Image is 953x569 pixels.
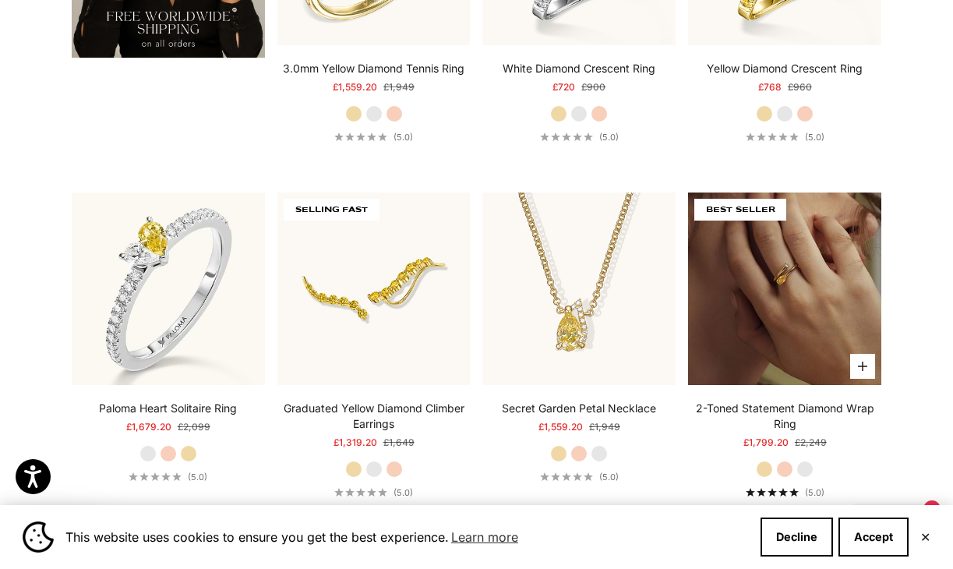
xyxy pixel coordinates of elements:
div: 5.0 out of 5.0 stars [540,133,593,141]
span: (5.0) [805,132,824,143]
a: 5.0 out of 5.0 stars(5.0) [334,487,413,498]
sale-price: £1,559.20 [538,419,583,435]
sale-price: £1,559.20 [333,80,377,95]
sale-price: £1,679.20 [126,419,171,435]
span: (5.0) [599,132,619,143]
span: This website uses cookies to ensure you get the best experience. [65,525,748,549]
compare-at-price: £1,949 [589,419,620,435]
compare-at-price: £900 [581,80,605,95]
compare-at-price: £1,649 [383,435,415,451]
img: #WhiteGold [72,193,265,386]
sale-price: £1,319.20 [334,435,377,451]
compare-at-price: £2,099 [178,419,210,435]
a: 5.0 out of 5.0 stars(5.0) [129,472,207,482]
sale-price: £1,799.20 [743,435,789,451]
a: 5.0 out of 5.0 stars(5.0) [540,132,619,143]
sale-price: £768 [758,80,782,95]
compare-at-price: £2,249 [795,435,827,451]
a: Graduated Yellow Diamond Climber Earrings [277,401,471,432]
a: Learn more [449,525,521,549]
a: Yellow Diamond Crescent Ring [707,61,863,76]
a: Paloma Heart Solitaire Ring [99,401,237,416]
button: Accept [838,518,909,557]
div: 5.0 out of 5.0 stars [334,133,387,141]
a: Secret Garden Petal Necklace [502,401,656,416]
span: (5.0) [394,487,413,498]
div: 5.0 out of 5.0 stars [540,472,593,481]
div: 5.0 out of 5.0 stars [746,133,799,141]
a: 5.0 out of 5.0 stars(5.0) [746,132,824,143]
compare-at-price: £960 [788,80,812,95]
span: (5.0) [188,472,207,482]
img: #YellowGold [482,193,676,386]
a: 5.0 out of 5.0 stars(5.0) [540,472,619,482]
sale-price: £720 [552,80,575,95]
compare-at-price: £1,949 [383,80,415,95]
a: 3.0mm Yellow Diamond Tennis Ring [283,61,464,76]
a: 2-Toned Statement Diamond Wrap Ring [688,401,881,432]
div: 5.0 out of 5.0 stars [334,488,387,497]
button: Decline [761,518,833,557]
div: 5.0 out of 5.0 stars [129,472,182,481]
img: Cookie banner [23,521,54,553]
span: (5.0) [805,487,824,498]
a: White Diamond Crescent Ring [503,61,655,76]
a: 5.0 out of 5.0 stars(5.0) [746,487,824,498]
img: #YellowGold [277,193,471,386]
span: BEST SELLER [694,199,786,221]
button: Close [920,532,930,542]
a: 5.0 out of 5.0 stars(5.0) [334,132,413,143]
span: SELLING FAST [284,199,379,221]
div: 5.0 out of 5.0 stars [746,488,799,497]
span: (5.0) [394,132,413,143]
img: #YellowGold #WhiteGold #RoseGold [688,193,881,386]
span: (5.0) [599,472,619,482]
